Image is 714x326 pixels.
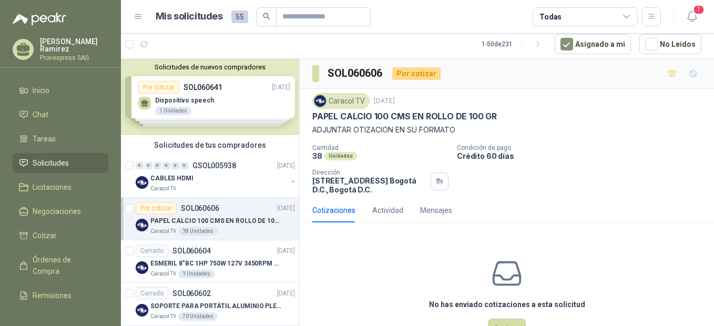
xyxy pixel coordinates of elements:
[178,270,215,278] div: 1 Unidades
[13,226,108,246] a: Cotizar
[178,312,218,321] div: 70 Unidades
[33,181,72,193] span: Licitaciones
[429,299,585,310] h3: No has enviado cotizaciones a esta solicitud
[682,7,701,26] button: 7
[312,93,370,109] div: Caracol TV
[374,96,395,106] p: [DATE]
[150,270,176,278] p: Caracol TV
[136,287,168,300] div: Cerrado
[156,9,223,24] h1: Mis solicitudes
[277,289,295,299] p: [DATE]
[192,162,236,169] p: GSOL005938
[277,246,295,256] p: [DATE]
[13,177,108,197] a: Licitaciones
[136,202,177,215] div: Por cotizar
[136,261,148,274] img: Company Logo
[312,124,701,136] p: ADJUNTAR OTIZACION EN SU FORMATO
[181,205,219,212] p: SOL060606
[328,65,384,81] h3: SOL060606
[162,162,170,169] div: 0
[13,153,108,173] a: Solicitudes
[125,63,295,71] button: Solicitudes de nuevos compradores
[121,59,299,135] div: Solicitudes de nuevos compradoresPor cotizarSOL060641[DATE] Dispositivo speech1 UnidadesPor cotiz...
[13,250,108,281] a: Órdenes de Compra
[172,247,211,254] p: SOL060604
[33,230,57,241] span: Cotizar
[263,13,270,20] span: search
[13,13,66,25] img: Logo peakr
[13,129,108,149] a: Tareas
[13,201,108,221] a: Negociaciones
[33,290,72,301] span: Remisiones
[231,11,248,23] span: 55
[121,240,299,283] a: CerradoSOL060604[DATE] Company LogoESMERIL 8"BC 1HP 750W 127V 3450RPM URREACaracol TV1 Unidades
[312,176,426,194] p: [STREET_ADDRESS] Bogotá D.C. , Bogotá D.C.
[33,206,81,217] span: Negociaciones
[121,198,299,240] a: Por cotizarSOL060606[DATE] Company LogoPAPEL CALCIO 100 CMS EN ROLLO DE 100 GRCaracol TV38 Unidades
[154,162,161,169] div: 0
[420,205,452,216] div: Mensajes
[136,159,297,193] a: 0 0 0 0 0 0 GSOL005938[DATE] Company LogoCABLES HDMICaracol TV
[180,162,188,169] div: 0
[312,205,355,216] div: Cotizaciones
[40,38,108,53] p: [PERSON_NAME] Ramirez
[33,133,56,145] span: Tareas
[482,36,546,53] div: 1 - 50 de 231
[178,227,218,236] div: 38 Unidades
[457,144,710,151] p: Condición de pago
[277,203,295,213] p: [DATE]
[539,11,562,23] div: Todas
[150,227,176,236] p: Caracol TV
[150,312,176,321] p: Caracol TV
[172,290,211,297] p: SOL060602
[136,304,148,317] img: Company Logo
[457,151,710,160] p: Crédito 60 días
[555,34,631,54] button: Asignado a mi
[314,95,326,107] img: Company Logo
[324,152,357,160] div: Unidades
[33,254,98,277] span: Órdenes de Compra
[136,244,168,257] div: Cerrado
[277,161,295,171] p: [DATE]
[33,85,49,96] span: Inicio
[121,135,299,155] div: Solicitudes de tus compradores
[121,283,299,325] a: CerradoSOL060602[DATE] Company LogoSOPORTE PARA PORTÁTIL ALUMINIO PLEGABLE VTACaracol TV70 Unidades
[136,176,148,189] img: Company Logo
[312,169,426,176] p: Dirección
[312,111,497,122] p: PAPEL CALCIO 100 CMS EN ROLLO DE 100 GR
[136,219,148,231] img: Company Logo
[13,286,108,305] a: Remisiones
[33,157,69,169] span: Solicitudes
[145,162,152,169] div: 0
[136,162,144,169] div: 0
[372,205,403,216] div: Actividad
[312,151,322,160] p: 38
[639,34,701,54] button: No Leídos
[171,162,179,169] div: 0
[392,67,441,80] div: Por cotizar
[150,259,281,269] p: ESMERIL 8"BC 1HP 750W 127V 3450RPM URREA
[13,105,108,125] a: Chat
[150,185,176,193] p: Caracol TV
[150,216,281,226] p: PAPEL CALCIO 100 CMS EN ROLLO DE 100 GR
[693,5,705,15] span: 7
[150,301,281,311] p: SOPORTE PARA PORTÁTIL ALUMINIO PLEGABLE VTA
[150,174,193,184] p: CABLES HDMI
[40,55,108,61] p: Provexpress SAS
[312,144,448,151] p: Cantidad
[33,109,48,120] span: Chat
[13,80,108,100] a: Inicio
